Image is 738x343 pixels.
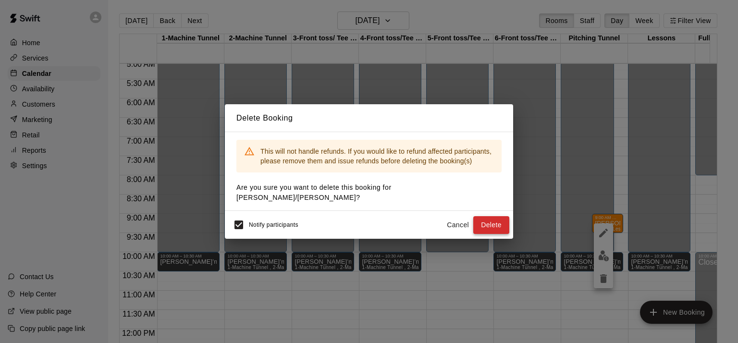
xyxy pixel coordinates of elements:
span: Notify participants [249,222,298,229]
button: Cancel [443,216,473,234]
div: This will not handle refunds. If you would like to refund affected participants, please remove th... [260,143,494,170]
p: Are you sure you want to delete this booking for [PERSON_NAME]/[PERSON_NAME] ? [236,183,502,203]
button: Delete [473,216,509,234]
h2: Delete Booking [225,104,513,132]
